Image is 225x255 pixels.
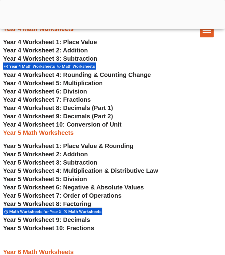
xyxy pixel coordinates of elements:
[3,47,88,54] a: Year 4 Worksheet 2: Addition
[3,62,56,70] div: Year 4 Math Worksheets
[3,80,103,86] a: Year 4 Worksheet 5: Multiplication
[3,71,151,78] a: Year 4 Worksheet 4: Rounding & Counting Change
[200,24,214,37] div: Menu Toggle
[3,121,121,128] a: Year 4 Worksheet 10: Conversion of Unit
[3,39,97,45] a: Year 4 Worksheet 1: Place Value
[62,207,103,215] div: Math Worksheets
[68,209,103,214] span: Math Worksheets
[3,167,158,174] a: Year 5 Worksheet 4: Multiplication & Distributive Law
[3,192,121,199] a: Year 5 Worksheet 7: Order of Operations
[3,143,133,149] a: Year 5 Worksheet 1: Place Value & Rounding
[56,62,96,70] div: Math Worksheets
[3,113,113,120] a: Year 4 Worksheet 9: Decimals (Part 2)
[3,129,222,137] h3: Year 5 Math Worksheets
[3,159,97,166] a: Year 5 Worksheet 3: Subtraction
[3,184,144,191] a: Year 5 Worksheet 6: Negative & Absolute Values
[3,55,97,62] a: Year 4 Worksheet 3: Subtraction
[3,216,90,223] a: Year 5 Worksheet 9: Decimals
[9,209,63,214] span: Math Worksheets for Year 5
[120,186,225,255] iframe: Chat Widget
[3,88,87,95] a: Year 4 Worksheet 6: Division
[3,151,88,158] a: Year 5 Worksheet 2: Addition
[3,225,94,231] a: Year 5 Worksheet 10: Fractions
[3,207,62,215] div: Math Worksheets for Year 5
[3,176,87,182] a: Year 5 Worksheet 5: Division
[3,105,113,111] a: Year 4 Worksheet 8: Decimals (Part 1)
[62,64,97,69] span: Math Worksheets
[9,64,57,69] span: Year 4 Math Worksheets
[3,96,91,103] a: Year 4 Worksheet 7: Fractions
[3,200,91,207] a: Year 5 Worksheet 8: Factoring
